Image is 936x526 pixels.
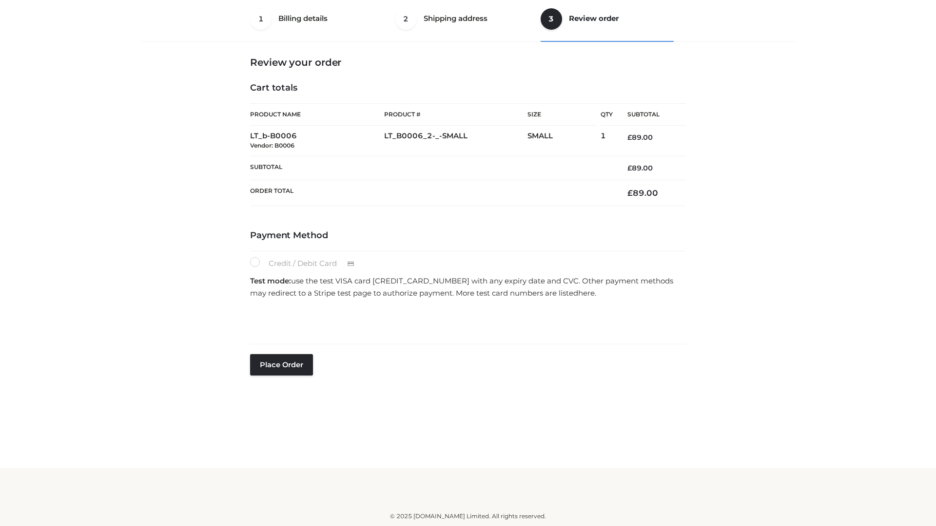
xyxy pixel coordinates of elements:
iframe: Secure payment input frame [248,302,684,338]
th: Order Total [250,180,613,206]
span: £ [627,188,633,198]
div: © 2025 [DOMAIN_NAME] Limited. All rights reserved. [145,511,791,521]
img: Credit / Debit Card [342,258,360,270]
th: Product # [384,103,527,126]
p: use the test VISA card [CREDIT_CARD_NUMBER] with any expiry date and CVC. Other payment methods m... [250,275,686,300]
h4: Payment Method [250,230,686,241]
small: Vendor: B0006 [250,142,294,149]
th: Subtotal [250,156,613,180]
h4: Cart totals [250,83,686,94]
th: Size [527,104,596,126]
td: LT_b-B0006 [250,126,384,156]
th: Qty [601,103,613,126]
bdi: 89.00 [627,133,653,142]
span: £ [627,164,632,172]
span: £ [627,133,632,142]
td: LT_B0006_2-_-SMALL [384,126,527,156]
button: Place order [250,354,313,376]
a: here [578,288,595,298]
td: SMALL [527,126,601,156]
strong: Test mode: [250,276,291,285]
bdi: 89.00 [627,188,658,198]
bdi: 89.00 [627,164,653,172]
th: Product Name [250,103,384,126]
label: Credit / Debit Card [250,257,365,270]
h3: Review your order [250,56,686,68]
td: 1 [601,126,613,156]
th: Subtotal [613,104,686,126]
